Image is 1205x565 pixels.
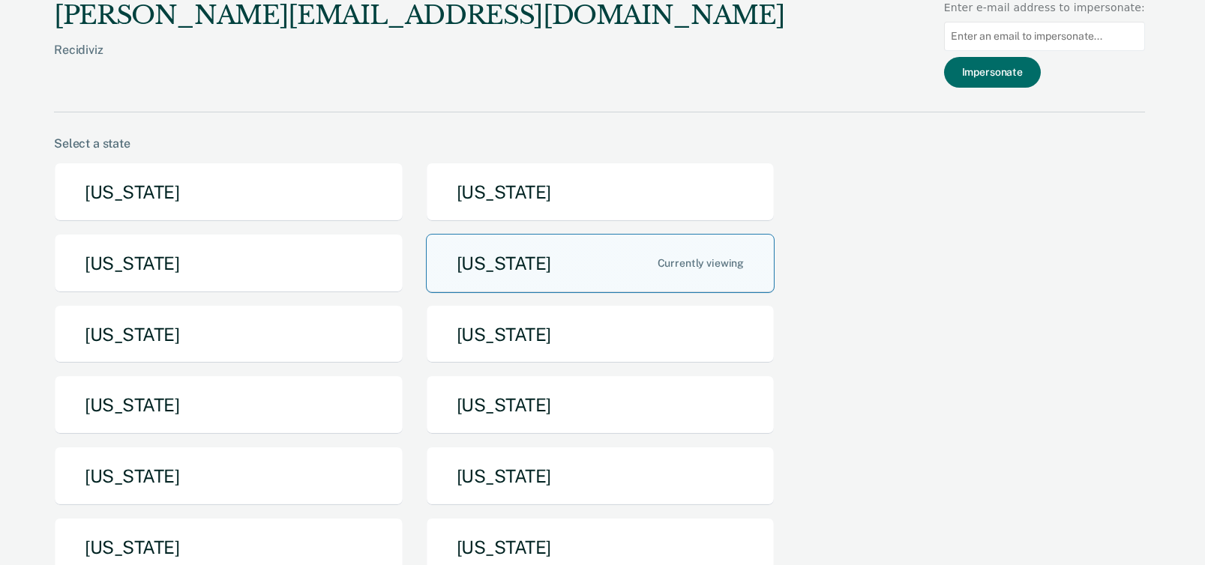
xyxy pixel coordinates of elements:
button: [US_STATE] [54,234,403,293]
button: [US_STATE] [54,163,403,222]
button: [US_STATE] [426,447,775,506]
button: [US_STATE] [426,163,775,222]
div: Select a state [54,136,1145,151]
button: Impersonate [944,57,1041,88]
input: Enter an email to impersonate... [944,22,1145,51]
button: [US_STATE] [426,305,775,364]
button: [US_STATE] [54,305,403,364]
button: [US_STATE] [54,375,403,435]
div: Recidiviz [54,43,784,81]
button: [US_STATE] [426,234,775,293]
button: [US_STATE] [54,447,403,506]
button: [US_STATE] [426,375,775,435]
